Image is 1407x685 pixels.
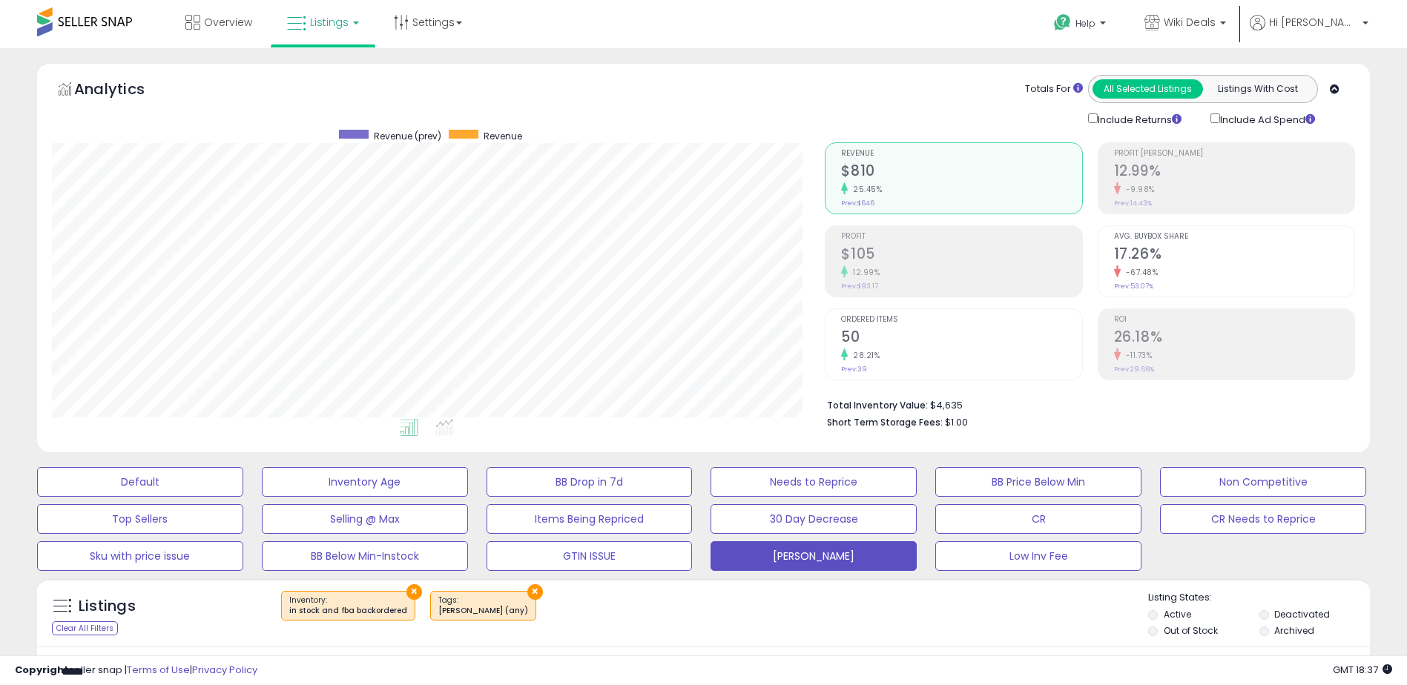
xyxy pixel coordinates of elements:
h5: Listings [79,596,136,617]
div: Clear All Filters [52,621,118,635]
h2: 26.18% [1114,328,1354,348]
button: Top Sellers [37,504,243,534]
small: 28.21% [848,350,880,361]
span: Avg. Buybox Share [1114,233,1354,241]
span: 2025-08-13 18:37 GMT [1333,663,1392,677]
h2: $105 [841,245,1081,265]
div: Totals For [1025,82,1083,96]
span: ROI [1114,316,1354,324]
h2: 50 [841,328,1081,348]
span: Listings [310,15,349,30]
label: Archived [1274,624,1314,637]
button: BB Price Below Min [935,467,1141,497]
div: seller snap | | [15,664,257,678]
p: Listing States: [1148,591,1370,605]
small: Prev: $93.17 [841,282,878,291]
span: Profit [841,233,1081,241]
button: GTIN ISSUE [487,541,693,571]
span: Revenue [841,150,1081,158]
small: -67.48% [1121,267,1159,278]
small: -11.73% [1121,350,1153,361]
button: All Selected Listings [1093,79,1203,99]
small: -9.98% [1121,184,1155,195]
h2: 12.99% [1114,162,1354,182]
b: Total Inventory Value: [827,399,928,411]
small: 25.45% [848,184,882,195]
button: Sku with price issue [37,541,243,571]
div: Include Ad Spend [1199,110,1339,128]
div: in stock and fba backordered [289,606,407,616]
button: BB Drop in 7d [487,467,693,497]
li: $4,635 [827,395,1344,413]
a: Hi [PERSON_NAME] [1250,15,1368,48]
button: Listings With Cost [1202,79,1313,99]
button: Default [37,467,243,497]
button: Selling @ Max [262,504,468,534]
h5: Analytics [74,79,174,103]
small: Prev: 39 [841,365,867,374]
small: Prev: 29.66% [1114,365,1154,374]
button: × [406,584,422,600]
small: Prev: 14.43% [1114,199,1152,208]
span: $1.00 [945,415,968,429]
button: × [527,584,543,600]
button: BB Below Min-Instock [262,541,468,571]
button: CR [935,504,1141,534]
span: Inventory : [289,595,407,617]
span: Wiki Deals [1164,15,1216,30]
i: Get Help [1053,13,1072,32]
b: Short Term Storage Fees: [827,416,943,428]
span: Profit [PERSON_NAME] [1114,150,1354,158]
button: Items Being Repriced [487,504,693,534]
button: 30 Day Decrease [711,504,917,534]
small: Prev: 53.07% [1114,282,1153,291]
button: Needs to Reprice [711,467,917,497]
button: CR Needs to Reprice [1160,504,1366,534]
button: Inventory Age [262,467,468,497]
label: Deactivated [1274,608,1330,621]
div: Include Returns [1077,110,1199,128]
h2: $810 [841,162,1081,182]
div: [PERSON_NAME] (any) [438,606,528,616]
small: Prev: $646 [841,199,874,208]
label: Out of Stock [1164,624,1218,637]
a: Help [1042,2,1121,48]
label: Active [1164,608,1191,621]
small: 12.99% [848,267,880,278]
span: Overview [204,15,252,30]
span: Revenue (prev) [374,130,441,142]
span: Ordered Items [841,316,1081,324]
span: Revenue [484,130,522,142]
button: Low Inv Fee [935,541,1141,571]
button: Non Competitive [1160,467,1366,497]
span: Hi [PERSON_NAME] [1269,15,1358,30]
strong: Copyright [15,663,69,677]
button: [PERSON_NAME] [711,541,917,571]
span: Help [1075,17,1095,30]
span: Tags : [438,595,528,617]
h2: 17.26% [1114,245,1354,265]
